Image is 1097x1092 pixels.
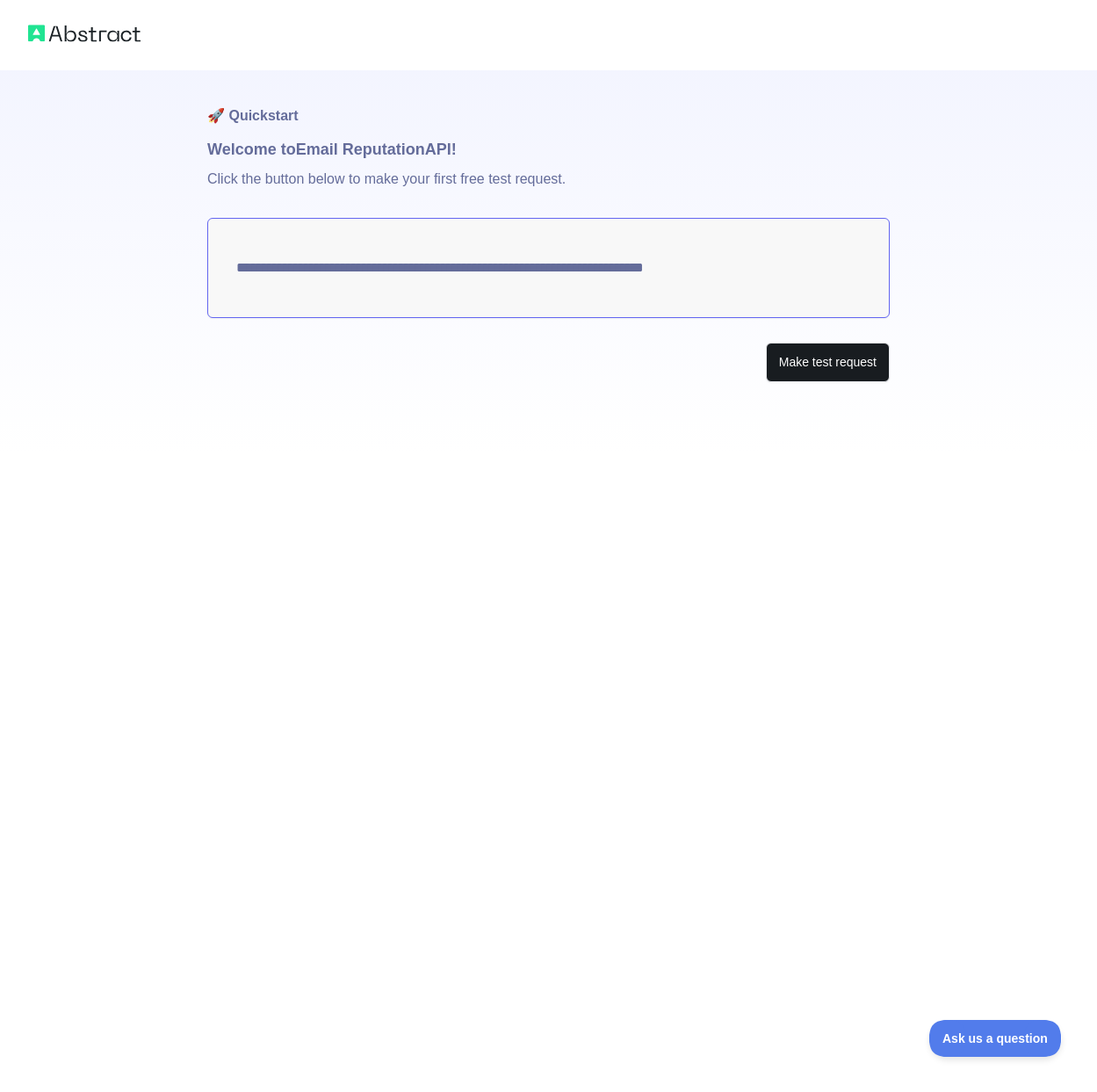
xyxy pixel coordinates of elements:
[207,137,890,162] h1: Welcome to Email Reputation API!
[929,1020,1062,1057] iframe: Toggle Customer Support
[766,343,890,382] button: Make test request
[28,21,141,46] img: Abstract logo
[207,70,890,137] h1: 🚀 Quickstart
[207,162,890,218] p: Click the button below to make your first free test request.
